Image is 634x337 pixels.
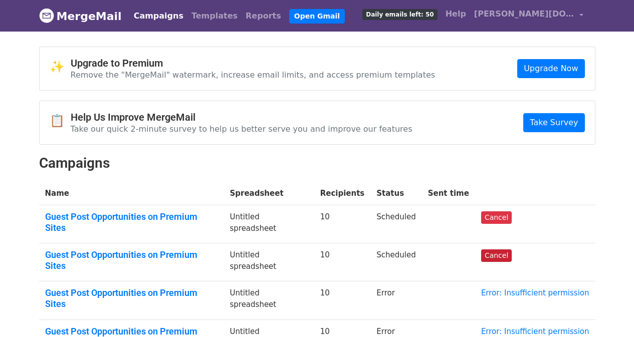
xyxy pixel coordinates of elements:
[314,281,371,319] td: 10
[50,60,71,74] span: ✨
[71,124,412,134] p: Take our quick 2-minute survey to help us better serve you and improve our features
[362,9,437,20] span: Daily emails left: 50
[187,6,242,26] a: Templates
[470,4,587,28] a: [PERSON_NAME][DOMAIN_NAME][EMAIL_ADDRESS][DOMAIN_NAME]
[370,281,421,319] td: Error
[523,113,584,132] a: Take Survey
[442,4,470,24] a: Help
[224,205,314,243] td: Untitled spreadsheet
[370,243,421,281] td: Scheduled
[39,182,224,205] th: Name
[71,57,436,69] h4: Upgrade to Premium
[39,155,595,172] h2: Campaigns
[584,289,634,337] iframe: Chat Widget
[314,182,371,205] th: Recipients
[45,249,218,271] a: Guest Post Opportunities on Premium Sites
[71,70,436,80] p: Remove the "MergeMail" watermark, increase email limits, and access premium templates
[481,211,512,224] a: Cancel
[370,205,421,243] td: Scheduled
[474,8,574,20] span: [PERSON_NAME][DOMAIN_NAME][EMAIL_ADDRESS][DOMAIN_NAME]
[289,9,345,24] a: Open Gmail
[481,327,589,336] a: Error: Insufficient permission
[71,111,412,123] h4: Help Us Improve MergeMail
[242,6,285,26] a: Reports
[370,182,421,205] th: Status
[130,6,187,26] a: Campaigns
[50,114,71,128] span: 📋
[224,281,314,319] td: Untitled spreadsheet
[358,4,441,24] a: Daily emails left: 50
[45,287,218,309] a: Guest Post Opportunities on Premium Sites
[314,205,371,243] td: 10
[224,243,314,281] td: Untitled spreadsheet
[45,211,218,233] a: Guest Post Opportunities on Premium Sites
[481,249,512,262] a: Cancel
[422,182,475,205] th: Sent time
[39,6,122,27] a: MergeMail
[39,8,54,23] img: MergeMail logo
[224,182,314,205] th: Spreadsheet
[517,59,584,78] a: Upgrade Now
[314,243,371,281] td: 10
[481,288,589,297] a: Error: Insufficient permission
